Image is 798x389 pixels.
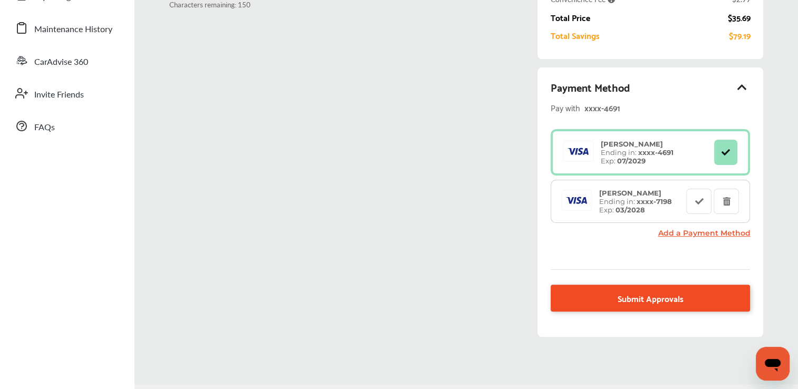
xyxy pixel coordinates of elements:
[638,148,674,157] strong: xxxx- 4691
[599,189,661,197] strong: [PERSON_NAME]
[658,228,750,238] a: Add a Payment Method
[595,140,679,165] div: Ending in: Exp:
[34,121,55,134] span: FAQs
[34,23,112,36] span: Maintenance History
[617,157,646,165] strong: 07/2029
[584,100,716,114] div: xxxx- 4691
[9,80,124,107] a: Invite Friends
[9,47,124,74] a: CarAdvise 360
[551,13,590,22] div: Total Price
[551,31,600,40] div: Total Savings
[727,13,750,22] div: $35.69
[34,88,84,102] span: Invite Friends
[601,140,663,148] strong: [PERSON_NAME]
[551,285,750,312] a: Submit Approvals
[616,206,645,214] strong: 03/2028
[756,347,790,381] iframe: Button to launch messaging window
[594,189,677,214] div: Ending in: Exp:
[9,14,124,42] a: Maintenance History
[728,31,750,40] div: $79.19
[34,55,88,69] span: CarAdvise 360
[551,100,580,114] span: Pay with
[637,197,672,206] strong: xxxx- 7198
[551,78,750,96] div: Payment Method
[618,291,684,305] span: Submit Approvals
[9,112,124,140] a: FAQs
